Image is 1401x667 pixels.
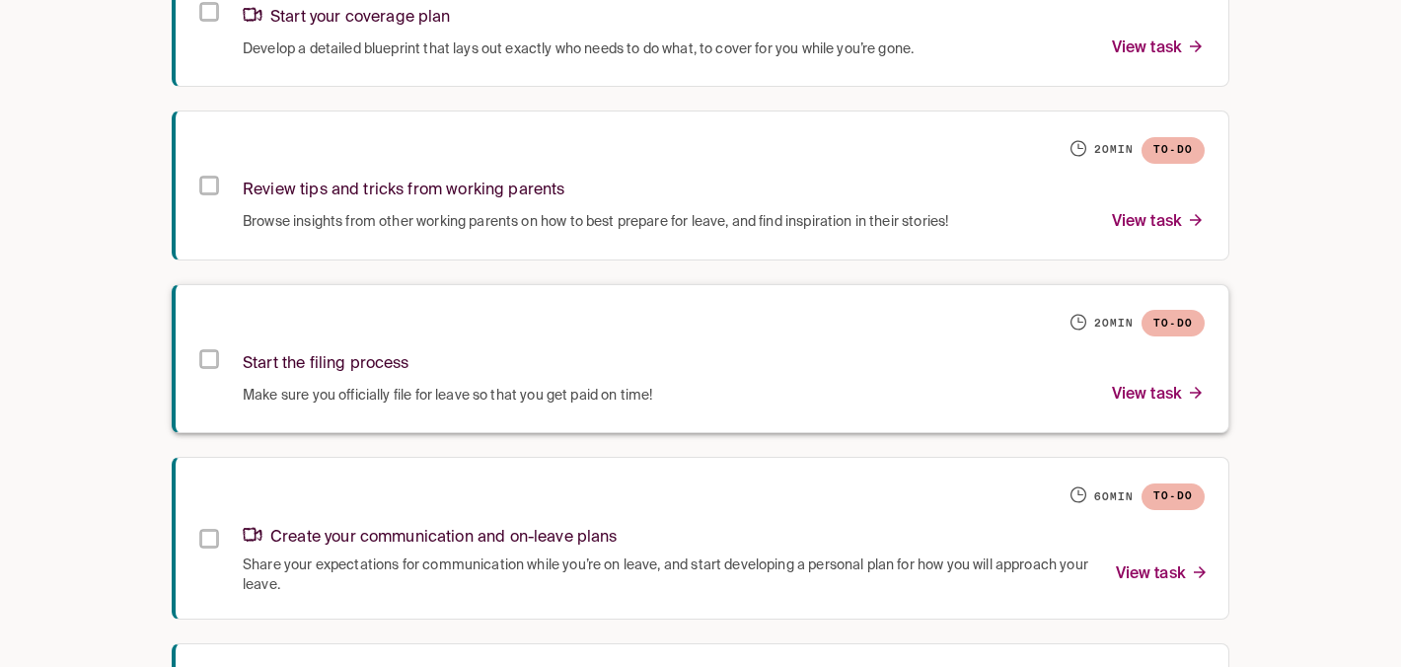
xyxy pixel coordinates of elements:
p: Create your communication and on-leave plans [243,525,618,552]
h6: 60 min [1094,489,1134,505]
p: Start your coverage plan [243,5,451,32]
p: View task [1112,209,1205,236]
p: View task [1112,382,1205,408]
span: To-do [1142,137,1205,164]
p: Review tips and tricks from working parents [243,178,564,204]
p: Start the filing process [243,351,409,378]
h6: 20 min [1094,316,1134,332]
span: Make sure you officially file for leave so that you get paid on time! [243,386,652,406]
p: View task [1116,561,1209,588]
span: To-do [1142,483,1205,510]
span: Develop a detailed blueprint that lays out exactly who needs to do what, to cover for you while y... [243,39,914,59]
span: To-do [1142,311,1205,337]
p: Browse insights from other working parents on how to best prepare for leave, and find inspiration... [243,209,948,236]
p: View task [1112,36,1205,62]
h6: 20 min [1094,142,1134,158]
span: Share your expectations for communication while you’re on leave, and start developing a personal ... [243,556,1092,595]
